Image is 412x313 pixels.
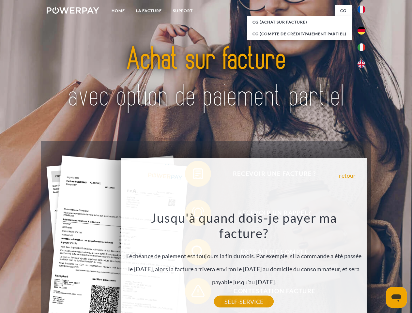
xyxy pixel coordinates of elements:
a: Home [106,5,130,17]
a: retour [339,172,356,178]
iframe: Bouton de lancement de la fenêtre de messagerie [386,287,407,308]
a: SELF-SERVICE [214,296,274,307]
img: logo-powerpay-white.svg [47,7,99,14]
div: L'échéance de paiement est toujours la fin du mois. Par exemple, si la commande a été passée le [... [125,210,363,302]
a: CG [335,5,352,17]
a: LA FACTURE [130,5,167,17]
img: it [358,43,365,51]
img: fr [358,6,365,13]
a: CG (Compte de crédit/paiement partiel) [247,28,352,40]
img: de [358,27,365,35]
h3: Jusqu'à quand dois-je payer ma facture? [125,210,363,241]
a: CG (achat sur facture) [247,16,352,28]
a: Support [167,5,198,17]
img: en [358,60,365,68]
img: title-powerpay_fr.svg [62,31,350,125]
